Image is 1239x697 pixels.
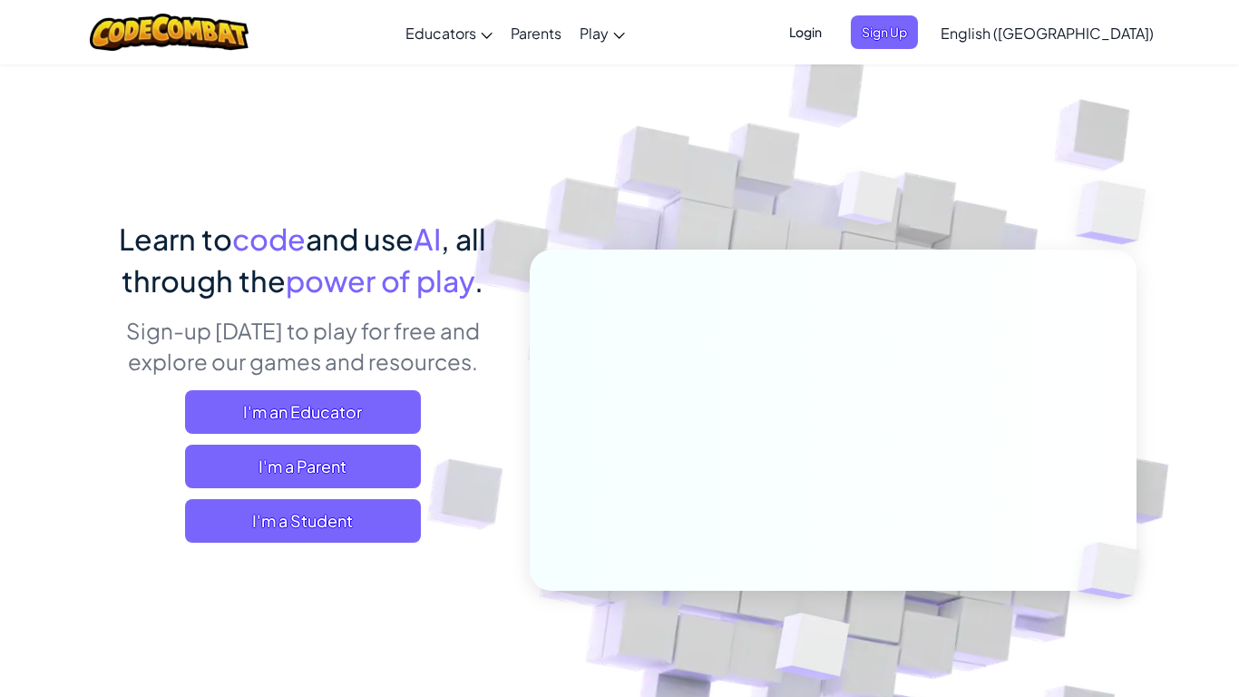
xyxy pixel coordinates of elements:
[405,24,476,43] span: Educators
[232,221,306,257] span: code
[185,445,421,488] a: I'm a Parent
[778,15,833,49] button: Login
[474,262,483,299] span: .
[805,135,935,270] img: Overlap cubes
[119,221,232,257] span: Learn to
[502,8,571,57] a: Parents
[580,24,609,43] span: Play
[1048,505,1184,637] img: Overlap cubes
[306,221,414,257] span: and use
[286,262,474,299] span: power of play
[396,8,502,57] a: Educators
[90,14,249,51] img: CodeCombat logo
[102,315,502,377] p: Sign-up [DATE] to play for free and explore our games and resources.
[414,221,441,257] span: AI
[941,24,1154,43] span: English ([GEOGRAPHIC_DATA])
[571,8,634,57] a: Play
[185,390,421,434] a: I'm an Educator
[185,499,421,543] button: I'm a Student
[1039,136,1196,290] img: Overlap cubes
[851,15,918,49] button: Sign Up
[932,8,1163,57] a: English ([GEOGRAPHIC_DATA])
